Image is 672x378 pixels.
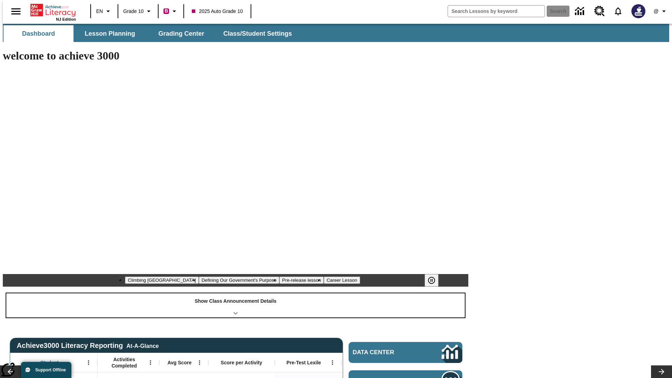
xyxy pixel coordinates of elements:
button: Slide 1 Climbing Mount Tai [125,276,198,284]
a: Resource Center, Will open in new tab [590,2,609,21]
span: B [164,7,168,15]
span: NJ Edition [56,17,76,21]
button: Select a new avatar [627,2,650,20]
span: Pre-Test Lexile [287,359,321,366]
span: Data Center [353,349,418,356]
span: Grade 10 [123,8,143,15]
a: Home [30,3,76,17]
span: Score per Activity [221,359,262,366]
p: Show Class Announcement Details [195,297,276,305]
button: Profile/Settings [650,5,672,17]
h1: welcome to achieve 3000 [3,49,468,62]
a: Data Center [571,2,590,21]
button: Slide 2 Defining Our Government's Purpose [199,276,279,284]
button: Open Menu [83,357,94,368]
button: Boost Class color is violet red. Change class color [161,5,181,17]
div: SubNavbar [3,25,298,42]
button: Class/Student Settings [218,25,297,42]
button: Slide 4 Career Lesson [324,276,360,284]
button: Support Offline [21,362,71,378]
img: Avatar [631,4,645,18]
a: Data Center [349,342,462,363]
button: Grade: Grade 10, Select a grade [120,5,156,17]
button: Open Menu [145,357,156,368]
span: @ [653,8,658,15]
div: At-A-Glance [126,342,159,349]
span: Avg Score [167,359,191,366]
span: EN [96,8,103,15]
span: Support Offline [35,367,66,372]
span: Activities Completed [101,356,147,369]
span: Student [40,359,58,366]
button: Grading Center [146,25,216,42]
button: Open Menu [194,357,205,368]
button: Pause [425,274,439,287]
span: 2025 Auto Grade 10 [192,8,243,15]
button: Open Menu [327,357,338,368]
a: Notifications [609,2,627,20]
div: Home [30,2,76,21]
div: SubNavbar [3,24,669,42]
div: Pause [425,274,446,287]
span: Achieve3000 Literacy Reporting [17,342,159,350]
button: Slide 3 Pre-release lesson [279,276,324,284]
button: Lesson carousel, Next [651,365,672,378]
div: Show Class Announcement Details [6,293,465,317]
button: Lesson Planning [75,25,145,42]
button: Dashboard [3,25,73,42]
button: Open side menu [6,1,26,22]
input: search field [448,6,545,17]
button: Language: EN, Select a language [93,5,115,17]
